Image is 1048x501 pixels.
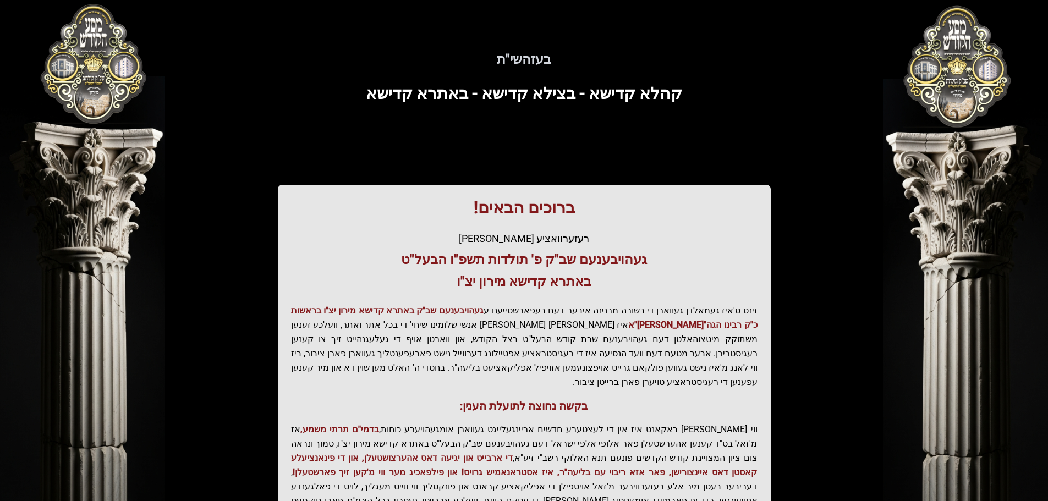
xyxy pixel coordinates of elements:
[291,453,758,477] span: די ארבייט און יגיעה דאס אהערצושטעלן, און די פינאנציעלע קאסטן דאס איינצורישן, פאר אזא ריבוי עם בלי...
[291,398,758,414] h3: בקשה נחוצה לתועלת הענין:
[291,273,758,290] h3: באתרא קדישא מירון יצ"ו
[291,304,758,389] p: זינט ס'איז געמאלדן געווארן די בשורה מרנינה איבער דעם בעפארשטייענדע איז [PERSON_NAME] [PERSON_NAME...
[366,84,682,103] span: קהלא קדישא - בצילא קדישא - באתרא קדישא
[190,51,859,68] h5: בעזהשי"ת
[291,231,758,246] div: רעזערוואציע [PERSON_NAME]
[291,198,758,218] h1: ברוכים הבאים!
[291,305,758,330] span: געהויבענעם שב"ק באתרא קדישא מירון יצ"ו בראשות כ"ק רבינו הגה"[PERSON_NAME]"א
[300,424,379,434] span: בדמי"ם תרתי משמע,
[291,251,758,268] h3: געהויבענעם שב"ק פ' תולדות תשפ"ו הבעל"ט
